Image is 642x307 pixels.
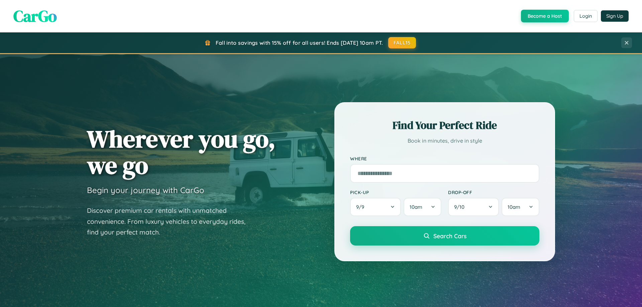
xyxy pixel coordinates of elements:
[216,39,383,46] span: Fall into savings with 15% off for all users! Ends [DATE] 10am PT.
[350,198,401,216] button: 9/9
[574,10,598,22] button: Login
[502,198,539,216] button: 10am
[448,198,499,216] button: 9/10
[87,185,204,195] h3: Begin your journey with CarGo
[410,204,422,210] span: 10am
[448,189,539,195] label: Drop-off
[350,136,539,146] p: Book in minutes, drive in style
[350,156,539,161] label: Where
[388,37,416,48] button: FALL15
[454,204,468,210] span: 9 / 10
[433,232,466,240] span: Search Cars
[508,204,520,210] span: 10am
[87,205,254,238] p: Discover premium car rentals with unmatched convenience. From luxury vehicles to everyday rides, ...
[350,118,539,133] h2: Find Your Perfect Ride
[87,126,276,178] h1: Wherever you go, we go
[350,226,539,246] button: Search Cars
[350,189,441,195] label: Pick-up
[404,198,441,216] button: 10am
[13,5,57,27] span: CarGo
[521,10,569,22] button: Become a Host
[356,204,367,210] span: 9 / 9
[601,10,629,22] button: Sign Up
